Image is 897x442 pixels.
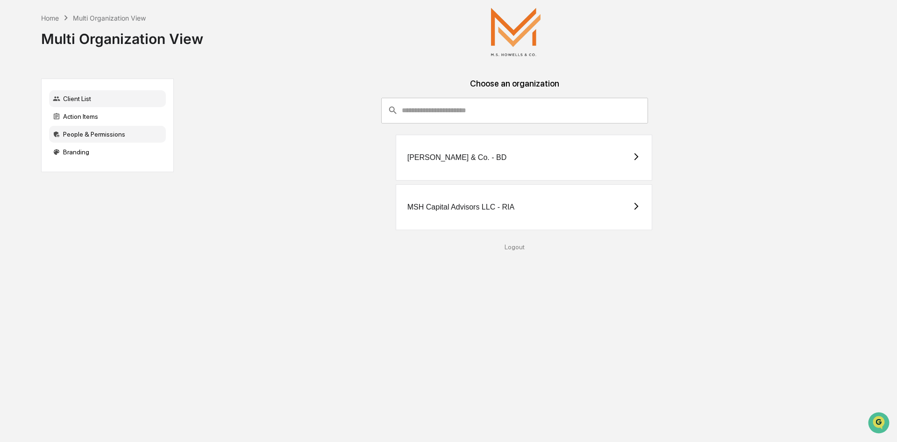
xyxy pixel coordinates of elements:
span: Preclearance [19,118,60,127]
div: Multi Organization View [73,14,146,22]
span: Attestations [77,118,116,127]
div: Client List [49,90,166,107]
img: 1746055101610-c473b297-6a78-478c-a979-82029cc54cd1 [9,72,26,88]
span: Data Lookup [19,136,59,145]
div: [PERSON_NAME] & Co. - BD [407,153,507,162]
a: Powered byPylon [66,158,113,166]
iframe: Open customer support [867,411,892,436]
div: 🗄️ [68,119,75,126]
button: Start new chat [159,74,170,86]
a: 🖐️Preclearance [6,114,64,131]
span: Pylon [93,159,113,166]
a: 🔎Data Lookup [6,132,63,149]
div: 🔎 [9,137,17,144]
img: M.S. Howells & Co. [469,7,562,56]
div: People & Permissions [49,126,166,143]
div: Multi Organization View [41,23,203,47]
a: 🗄️Attestations [64,114,120,131]
div: We're available if you need us! [32,81,118,88]
div: Branding [49,144,166,160]
div: consultant-dashboard__filter-organizations-search-bar [381,98,648,123]
p: How can we help? [9,20,170,35]
div: Start new chat [32,72,153,81]
div: Action Items [49,108,166,125]
div: 🖐️ [9,119,17,126]
div: Choose an organization [181,79,848,98]
div: Home [41,14,59,22]
div: Logout [181,243,848,251]
div: MSH Capital Advisors LLC - RIA [407,203,514,211]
